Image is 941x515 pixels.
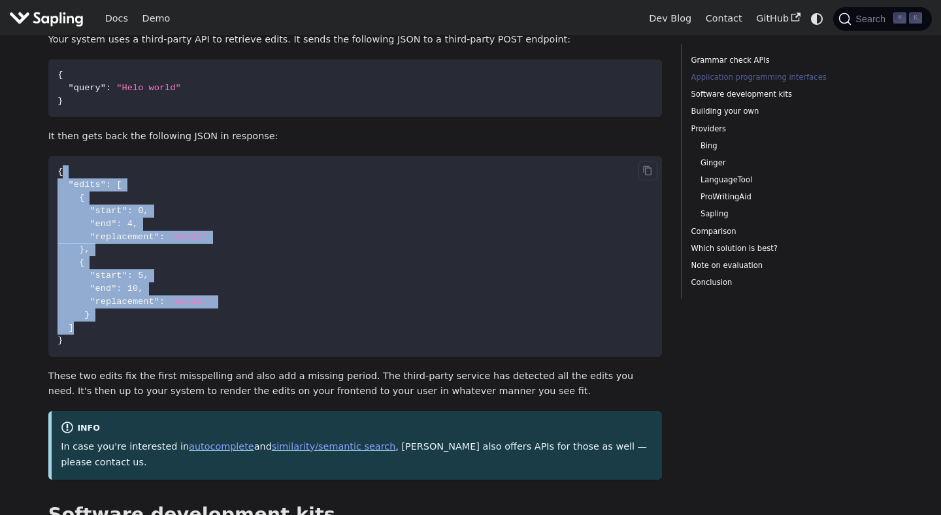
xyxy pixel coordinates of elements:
[9,9,84,28] img: Sapling.ai
[61,421,653,437] div: info
[90,206,127,216] span: "start"
[691,242,868,255] a: Which solution is best?
[691,259,868,272] a: Note on evaluation
[90,284,116,293] span: "end"
[189,441,254,452] a: autocomplete
[691,276,868,289] a: Conclusion
[58,70,63,80] span: {
[170,232,207,242] span: "Hello"
[143,271,148,280] span: ,
[833,7,931,31] button: Search (Command+K)
[127,271,133,280] span: :
[9,9,88,28] a: Sapling.ai
[909,12,922,24] kbd: K
[90,219,116,229] span: "end"
[749,8,807,29] a: GitHub
[84,244,90,254] span: ,
[116,180,122,190] span: [
[159,297,165,307] span: :
[138,271,143,280] span: 5
[272,441,396,452] a: similarity/semantic search
[808,9,827,28] button: Switch between dark and light mode (currently system mode)
[691,105,868,118] a: Building your own
[138,284,143,293] span: ,
[58,335,63,345] span: }
[116,83,180,93] span: "Helo world"
[106,83,111,93] span: :
[69,83,106,93] span: "query"
[138,206,143,216] span: 0
[135,8,177,29] a: Demo
[691,71,868,84] a: Application programming interfaces
[90,232,159,242] span: "replacement"
[127,219,133,229] span: 4
[691,54,868,67] a: Grammar check APIs
[79,193,84,203] span: {
[701,157,864,169] a: Ginger
[79,257,84,267] span: {
[106,180,111,190] span: :
[58,167,63,176] span: {
[127,284,138,293] span: 10
[69,323,74,333] span: ]
[170,297,213,307] span: "world."
[159,232,165,242] span: :
[642,8,698,29] a: Dev Blog
[48,129,663,144] p: It then gets back the following JSON in response:
[143,206,148,216] span: ,
[701,174,864,186] a: LanguageTool
[48,369,663,400] p: These two edits fix the first misspelling and also add a missing period. The third-party service ...
[893,12,906,24] kbd: ⌘
[691,225,868,238] a: Comparison
[116,219,122,229] span: :
[127,206,133,216] span: :
[699,8,750,29] a: Contact
[98,8,135,29] a: Docs
[84,310,90,320] span: }
[691,88,868,101] a: Software development kits
[69,180,106,190] span: "edits"
[79,244,84,254] span: }
[851,14,893,24] span: Search
[61,439,653,471] p: In case you're interested in and , [PERSON_NAME] also offers APIs for those as well — please cont...
[638,161,658,180] button: Copy code to clipboard
[691,123,868,135] a: Providers
[701,191,864,203] a: ProWritingAid
[90,297,159,307] span: "replacement"
[133,219,138,229] span: ,
[58,96,63,106] span: }
[90,271,127,280] span: "start"
[701,140,864,152] a: Bing
[116,284,122,293] span: :
[48,32,663,48] p: Your system uses a third-party API to retrieve edits. It sends the following JSON to a third-part...
[701,208,864,220] a: Sapling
